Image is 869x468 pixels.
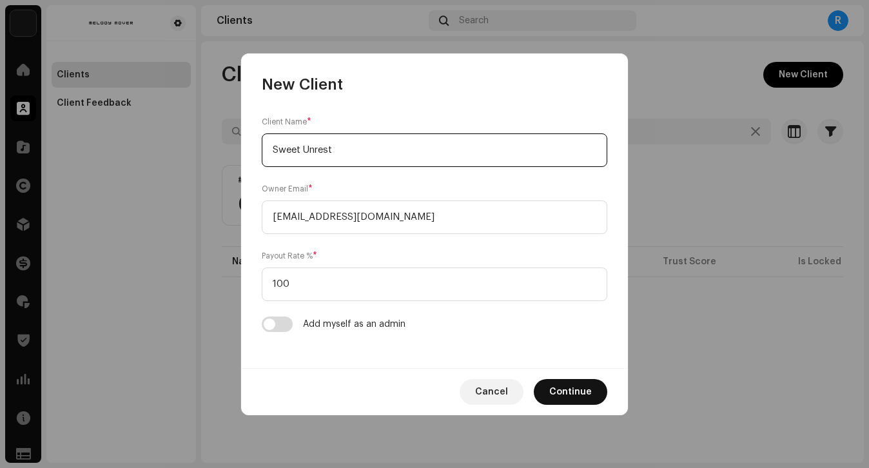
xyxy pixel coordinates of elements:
div: Add myself as an admin [303,319,405,329]
small: Payout Rate % [262,249,313,262]
span: Cancel [475,379,508,405]
input: Enter Client name [262,133,607,167]
button: Cancel [460,379,523,405]
small: Client Name [262,115,307,128]
input: Enter email [262,200,607,234]
span: New Client [262,74,343,95]
span: Continue [549,379,592,405]
small: Owner Email [262,182,308,195]
input: Enter payout rate % [262,268,607,301]
button: Continue [534,379,607,405]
